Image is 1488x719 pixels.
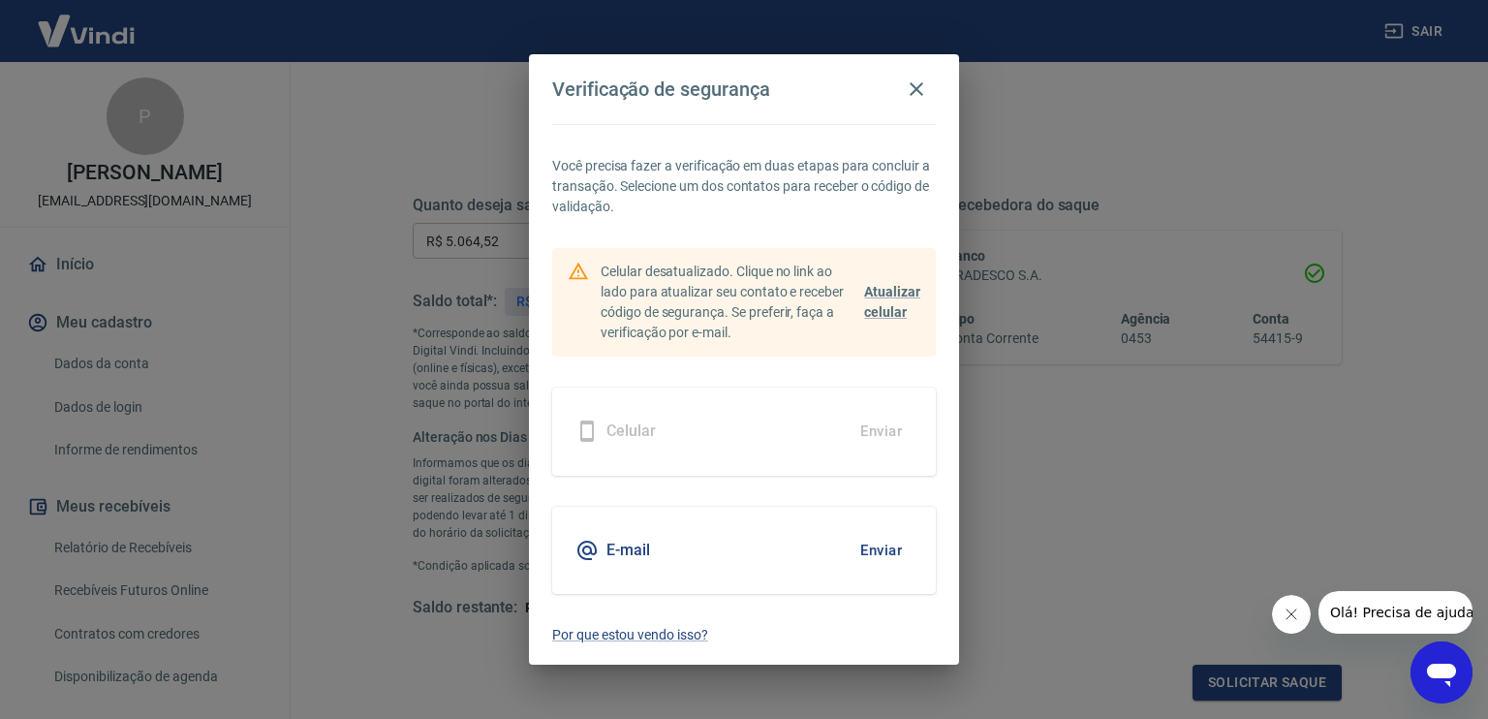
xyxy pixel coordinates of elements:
a: Por que estou vendo isso? [552,625,936,645]
h4: Verificação de segurança [552,78,770,101]
iframe: Fechar mensagem [1272,595,1311,634]
p: Você precisa fazer a verificação em duas etapas para concluir a transação. Selecione um dos conta... [552,156,936,217]
h5: E-mail [606,541,650,560]
iframe: Botão para abrir a janela de mensagens [1410,641,1472,703]
iframe: Mensagem da empresa [1318,591,1472,634]
button: Enviar [850,530,913,571]
h5: Celular [606,422,656,441]
span: Atualizar celular [864,284,920,320]
span: Olá! Precisa de ajuda? [12,14,163,29]
a: Atualizar celular [864,282,920,323]
p: Celular desatualizado. Clique no link ao lado para atualizar seu contato e receber código de segu... [601,262,856,343]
